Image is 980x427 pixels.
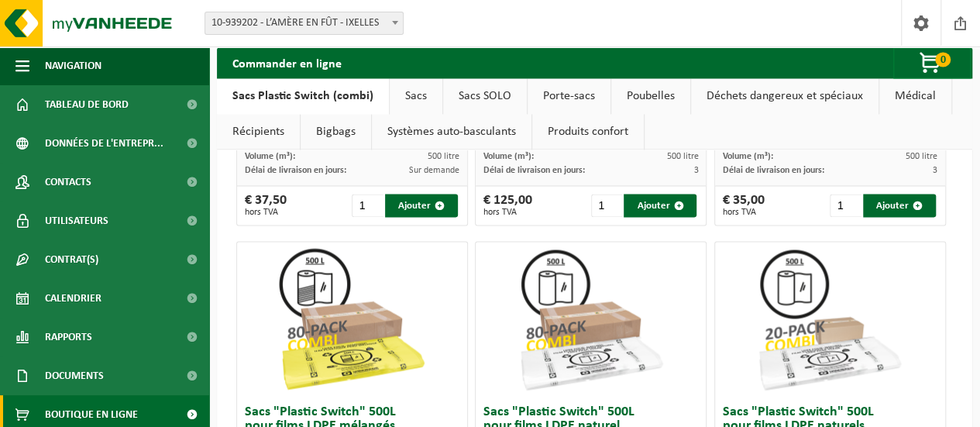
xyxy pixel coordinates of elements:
[483,194,532,217] div: € 125,00
[935,52,951,67] span: 0
[723,208,765,217] span: hors TVA
[933,166,937,175] span: 3
[217,78,389,114] a: Sacs Plastic Switch (combi)
[666,152,698,161] span: 500 litre
[723,152,773,161] span: Volume (m³):
[45,356,104,395] span: Documents
[830,194,861,217] input: 1
[428,152,459,161] span: 500 litre
[532,114,644,150] a: Produits confort
[245,166,346,175] span: Délai de livraison en jours:
[45,46,101,85] span: Navigation
[390,78,442,114] a: Sacs
[528,78,610,114] a: Porte-sacs
[863,194,936,217] button: Ajouter
[301,114,371,150] a: Bigbags
[409,166,459,175] span: Sur demande
[245,208,287,217] span: hors TVA
[483,166,585,175] span: Délai de livraison en jours:
[45,124,163,163] span: Données de l'entrepr...
[45,201,108,240] span: Utilisateurs
[217,47,357,77] h2: Commander en ligne
[274,242,429,397] img: 01-999968
[624,194,696,217] button: Ajouter
[693,166,698,175] span: 3
[45,85,129,124] span: Tableau de bord
[352,194,383,217] input: 1
[591,194,623,217] input: 1
[372,114,531,150] a: Systèmes auto-basculants
[723,166,824,175] span: Délai de livraison en jours:
[514,242,669,397] img: 01-999970
[906,152,937,161] span: 500 litre
[217,114,300,150] a: Récipients
[205,12,403,34] span: 10-939202 - L’AMÈRE EN FÛT - IXELLES
[245,152,295,161] span: Volume (m³):
[752,242,907,397] img: 01-999961
[45,163,91,201] span: Contacts
[893,47,971,78] button: 0
[245,194,287,217] div: € 37,50
[723,194,765,217] div: € 35,00
[45,240,98,279] span: Contrat(s)
[443,78,527,114] a: Sacs SOLO
[45,318,92,356] span: Rapports
[483,152,534,161] span: Volume (m³):
[205,12,404,35] span: 10-939202 - L’AMÈRE EN FÛT - IXELLES
[45,279,101,318] span: Calendrier
[483,208,532,217] span: hors TVA
[691,78,879,114] a: Déchets dangereux et spéciaux
[879,78,951,114] a: Médical
[611,78,690,114] a: Poubelles
[385,194,458,217] button: Ajouter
